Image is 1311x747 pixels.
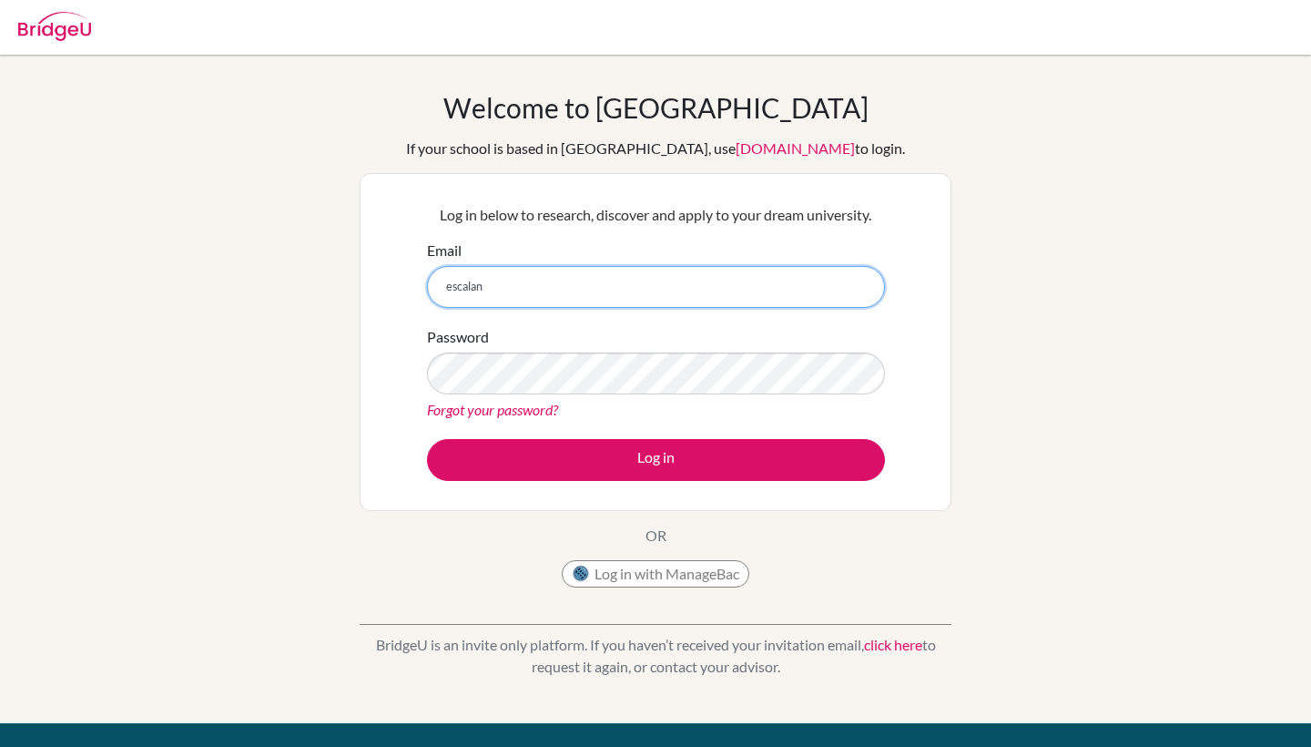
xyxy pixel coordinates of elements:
[427,204,885,226] p: Log in below to research, discover and apply to your dream university.
[427,326,489,348] label: Password
[406,138,905,159] div: If your school is based in [GEOGRAPHIC_DATA], use to login.
[427,240,462,261] label: Email
[360,634,951,678] p: BridgeU is an invite only platform. If you haven’t received your invitation email, to request it ...
[736,139,855,157] a: [DOMAIN_NAME]
[427,439,885,481] button: Log in
[562,560,749,588] button: Log in with ManageBac
[427,401,558,418] a: Forgot your password?
[864,636,922,653] a: click here
[645,525,666,547] p: OR
[18,12,91,41] img: Bridge-U
[443,91,869,124] h1: Welcome to [GEOGRAPHIC_DATA]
